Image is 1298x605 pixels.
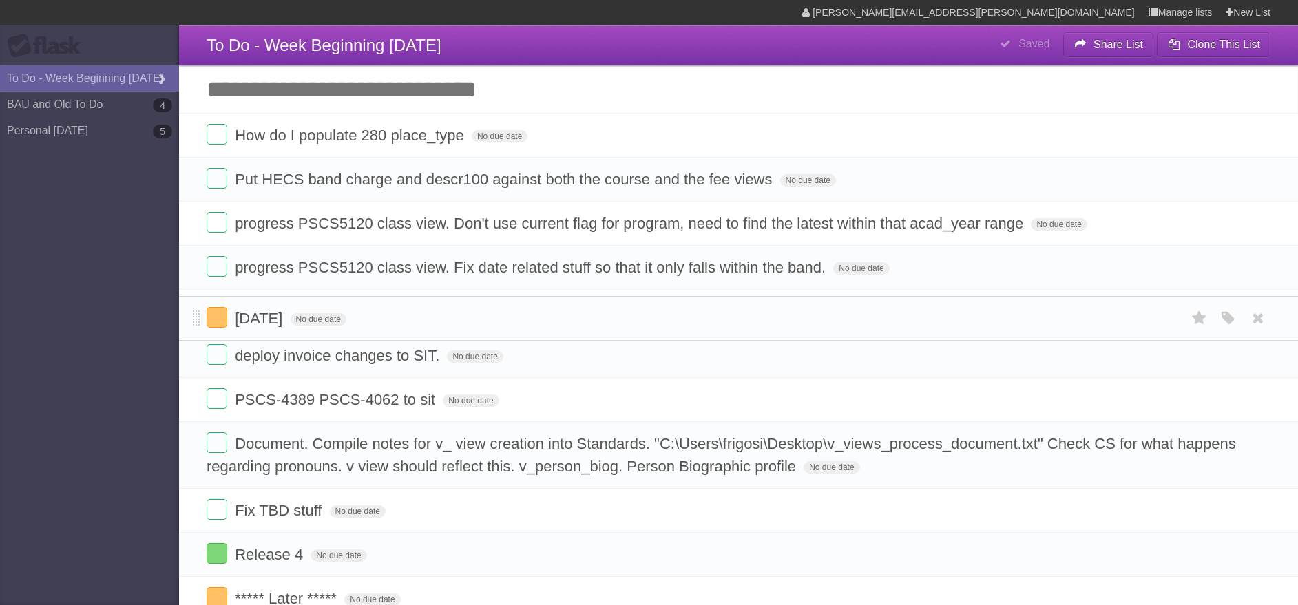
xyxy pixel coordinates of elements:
label: Done [207,168,227,189]
span: No due date [472,130,527,142]
label: Star task [1186,307,1213,330]
span: No due date [447,350,503,363]
label: Done [207,432,227,453]
span: No due date [1031,218,1087,231]
span: [DATE] [235,310,286,327]
label: Done [207,124,227,145]
span: No due date [780,174,836,187]
b: Share List [1093,39,1143,50]
b: 5 [153,125,172,138]
label: Done [207,543,227,564]
span: Put HECS band charge and descr100 against both the course and the fee views [235,171,775,188]
span: How do I populate 280 place_type [235,127,468,144]
label: Done [207,388,227,409]
button: Share List [1063,32,1154,57]
label: Done [207,344,227,365]
label: Done [207,256,227,277]
button: Clone This List [1157,32,1270,57]
span: Release 4 [235,546,306,563]
label: Done [207,499,227,520]
span: progress PSCS5120 class view. Don't use current flag for program, need to find the latest within ... [235,215,1027,232]
span: Fix TBD stuff [235,502,325,519]
div: Flask [7,34,90,59]
span: Document. Compile notes for v_ view creation into Standards. "C:\Users\frigosi\Desktop\v_views_pr... [207,435,1236,475]
b: Clone This List [1187,39,1260,50]
span: progress PSCS5120 class view. Fix date related stuff so that it only falls within the band. [235,259,829,276]
span: PSCS-4389 PSCS-4062 to sit [235,391,439,408]
span: No due date [804,461,859,474]
label: Done [207,307,227,328]
b: 4 [153,98,172,112]
span: No due date [833,262,889,275]
b: Saved [1018,38,1049,50]
label: Done [207,212,227,233]
span: No due date [330,505,386,518]
span: No due date [443,394,499,407]
span: deploy invoice changes to SIT. [235,347,443,364]
span: To Do - Week Beginning [DATE] [207,36,441,54]
span: No due date [311,549,366,562]
span: No due date [291,313,346,326]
